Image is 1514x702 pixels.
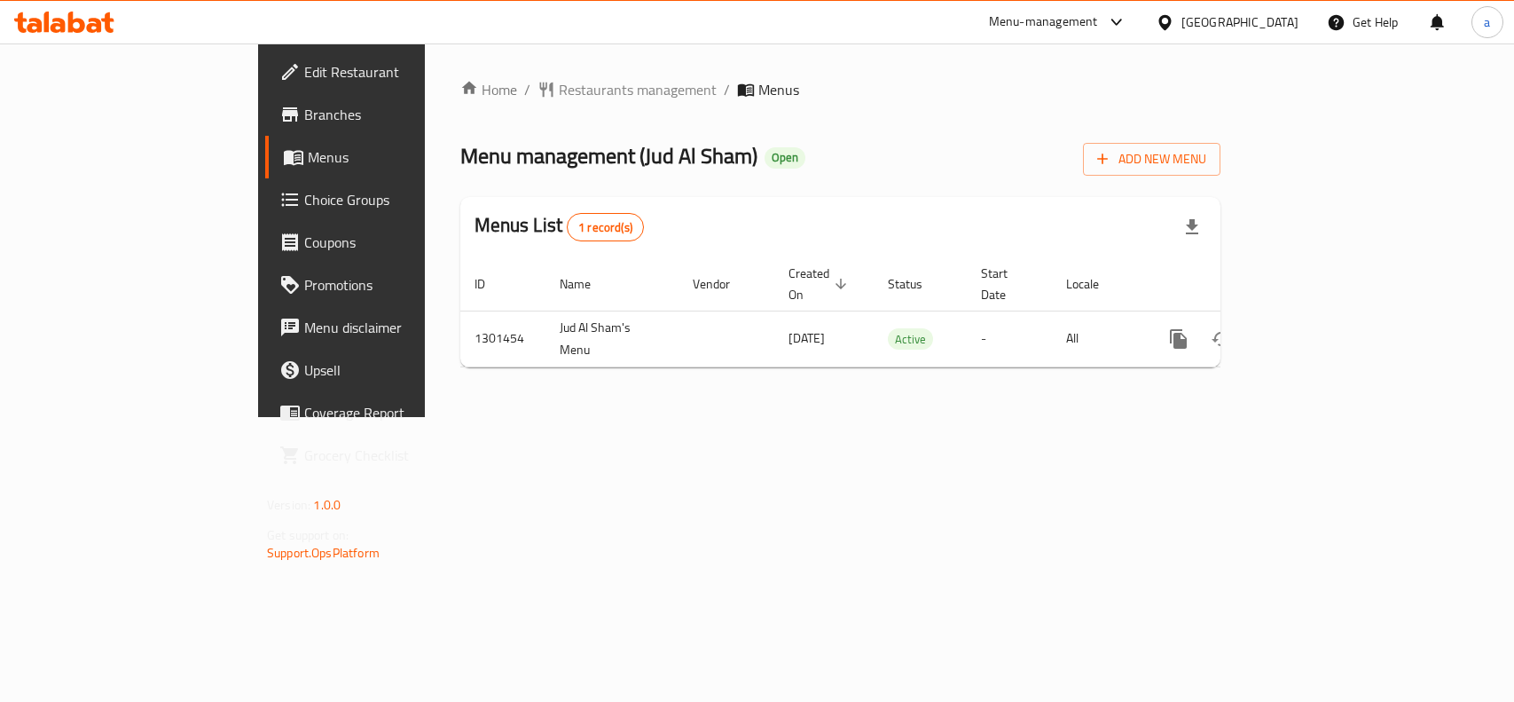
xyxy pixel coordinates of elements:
[567,213,644,241] div: Total records count
[560,273,614,295] span: Name
[888,328,933,350] div: Active
[989,12,1098,33] div: Menu-management
[788,263,852,305] span: Created On
[1143,257,1342,312] th: Actions
[265,51,511,93] a: Edit Restaurant
[265,136,511,178] a: Menus
[1066,273,1122,295] span: Locale
[265,391,511,434] a: Coverage Report
[267,541,380,564] a: Support.OpsPlatform
[537,79,717,100] a: Restaurants management
[788,327,825,350] span: [DATE]
[1097,148,1206,170] span: Add New Menu
[1484,12,1490,32] span: a
[693,273,753,295] span: Vendor
[524,79,530,100] li: /
[1181,12,1298,32] div: [GEOGRAPHIC_DATA]
[475,273,508,295] span: ID
[1083,143,1220,176] button: Add New Menu
[967,311,1052,367] td: -
[460,257,1342,367] table: enhanced table
[765,147,805,169] div: Open
[265,221,511,264] a: Coupons
[304,402,497,423] span: Coverage Report
[304,104,497,125] span: Branches
[267,493,310,517] span: Version:
[888,273,945,295] span: Status
[724,79,730,100] li: /
[888,329,933,350] span: Active
[460,136,757,176] span: Menu management ( Jud Al Sham )
[1157,318,1200,360] button: more
[265,264,511,306] a: Promotions
[1171,206,1213,248] div: Export file
[267,524,349,547] span: Get support on:
[981,263,1031,305] span: Start Date
[304,189,497,210] span: Choice Groups
[758,79,799,100] span: Menus
[304,61,497,83] span: Edit Restaurant
[304,317,497,338] span: Menu disclaimer
[1052,311,1143,367] td: All
[765,150,805,165] span: Open
[265,306,511,349] a: Menu disclaimer
[475,212,644,241] h2: Menus List
[265,434,511,477] a: Grocery Checklist
[265,349,511,391] a: Upsell
[313,493,341,517] span: 1.0.0
[265,93,511,136] a: Branches
[545,311,679,367] td: Jud Al Sham's Menu
[304,274,497,296] span: Promotions
[304,359,497,381] span: Upsell
[460,79,1220,100] nav: breadcrumb
[304,445,497,466] span: Grocery Checklist
[1200,318,1243,360] button: Change Status
[568,219,643,236] span: 1 record(s)
[265,178,511,221] a: Choice Groups
[308,146,497,168] span: Menus
[559,79,717,100] span: Restaurants management
[304,232,497,253] span: Coupons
